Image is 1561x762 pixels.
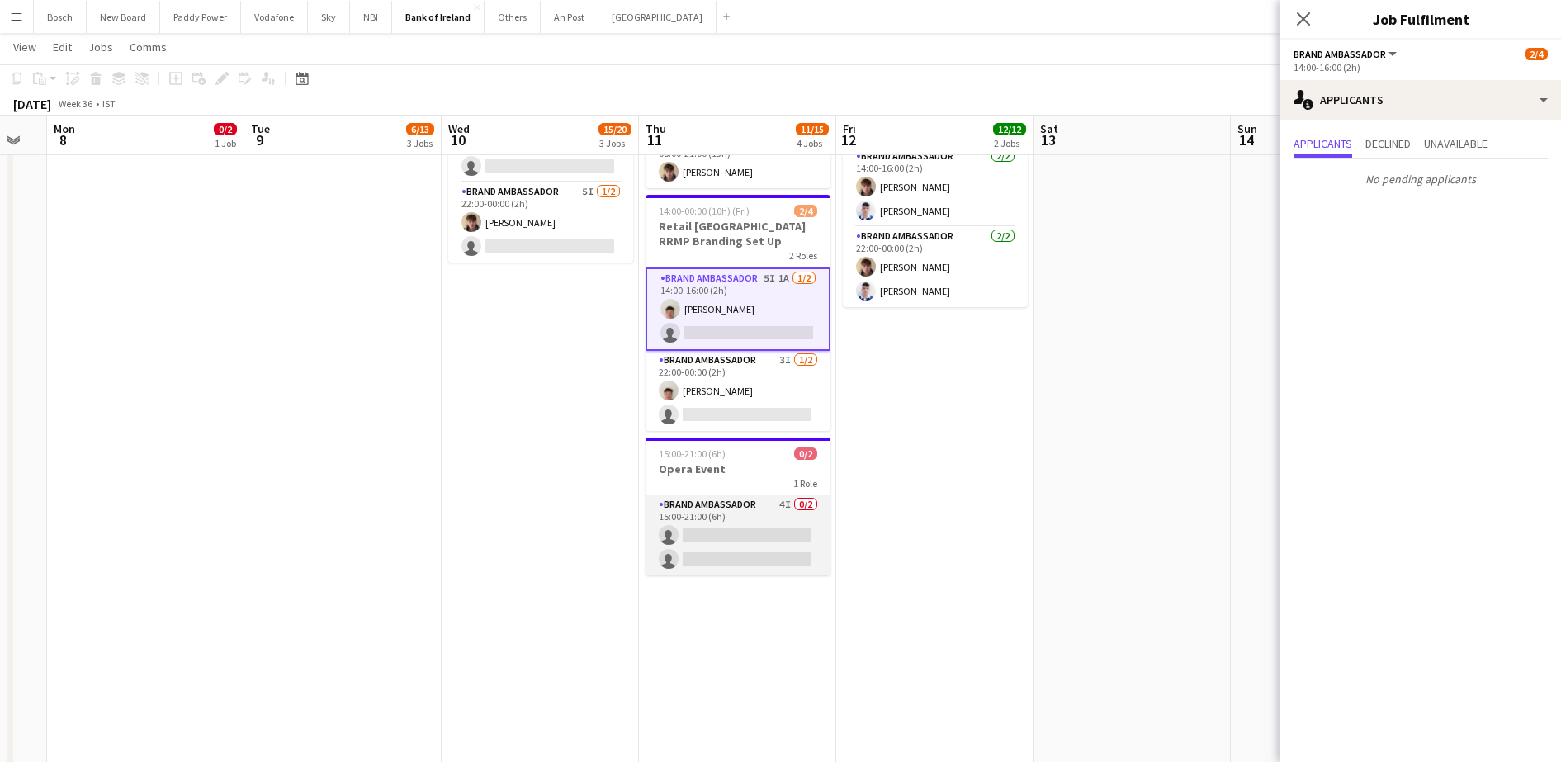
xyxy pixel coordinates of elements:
span: Declined [1365,138,1411,149]
button: New Board [87,1,160,33]
div: [DATE] [13,96,51,112]
span: Sat [1040,121,1058,136]
button: Sky [308,1,350,33]
app-card-role: Brand Ambassador2/222:00-00:00 (2h)[PERSON_NAME][PERSON_NAME] [843,227,1028,307]
a: Comms [123,36,173,58]
span: Tue [251,121,270,136]
button: Bosch [34,1,87,33]
span: 12 [840,130,856,149]
a: View [7,36,43,58]
div: Applicants [1280,80,1561,120]
app-card-role: Brand Ambassador2/214:00-16:00 (2h)[PERSON_NAME][PERSON_NAME] [843,147,1028,227]
span: 2/4 [1525,48,1548,60]
app-job-card: 15:00-21:00 (6h)0/2Opera Event1 RoleBrand Ambassador4I0/215:00-21:00 (6h) [646,438,830,575]
app-card-role: Brand Ambassador5I1/222:00-00:00 (2h)[PERSON_NAME] [448,182,633,263]
a: Jobs [82,36,120,58]
span: Week 36 [54,97,96,110]
span: 8 [51,130,75,149]
button: NBI [350,1,392,33]
span: 1 Role [793,477,817,490]
button: An Post [541,1,598,33]
span: Applicants [1294,138,1352,149]
app-card-role: Brand Ambassador1/108:00-21:00 (13h)[PERSON_NAME] [646,132,830,188]
button: Brand Ambassador [1294,48,1399,60]
span: Thu [646,121,666,136]
span: 15/20 [598,123,631,135]
span: 12/12 [993,123,1026,135]
span: 14 [1235,130,1257,149]
span: 2/4 [794,205,817,217]
span: 0/2 [214,123,237,135]
span: Unavailable [1424,138,1488,149]
span: 6/13 [406,123,434,135]
div: 14:00-16:00 (2h) [1294,61,1548,73]
span: View [13,40,36,54]
span: Comms [130,40,167,54]
span: 15:00-21:00 (6h) [659,447,726,460]
span: 11/15 [796,123,829,135]
app-job-card: 14:00-00:00 (10h) (Fri)2/4Retail [GEOGRAPHIC_DATA] RRMP Branding Set Up2 RolesBrand Ambassador5I1... [646,195,830,431]
app-card-role: Brand Ambassador4I0/215:00-21:00 (6h) [646,495,830,575]
span: Jobs [88,40,113,54]
span: 10 [446,130,470,149]
app-card-role: Brand Ambassador5I1A1/214:00-16:00 (2h)[PERSON_NAME] [646,267,830,351]
span: Sun [1237,121,1257,136]
button: Others [485,1,541,33]
button: Paddy Power [160,1,241,33]
span: 9 [248,130,270,149]
span: 0/2 [794,447,817,460]
div: IST [102,97,116,110]
span: 14:00-00:00 (10h) (Fri) [659,205,750,217]
span: Wed [448,121,470,136]
div: 1 Job [215,137,236,149]
button: Vodafone [241,1,308,33]
span: Brand Ambassador [1294,48,1386,60]
div: 3 Jobs [407,137,433,149]
span: 11 [643,130,666,149]
a: Edit [46,36,78,58]
button: [GEOGRAPHIC_DATA] [598,1,717,33]
app-job-card: 14:00-00:00 (10h) (Sat)4/4Retail [GEOGRAPHIC_DATA] East Branding Set Up [GEOGRAPHIC_DATA]2 RolesB... [843,74,1028,307]
span: Edit [53,40,72,54]
h3: Job Fulfilment [1280,8,1561,30]
app-card-role: Brand Ambassador3I1/222:00-00:00 (2h)[PERSON_NAME] [646,351,830,431]
span: 2 Roles [789,249,817,262]
div: 3 Jobs [599,137,631,149]
span: Mon [54,121,75,136]
p: No pending applicants [1280,165,1561,193]
button: Bank of Ireland [392,1,485,33]
h3: Retail [GEOGRAPHIC_DATA] RRMP Branding Set Up [646,219,830,248]
span: 13 [1038,130,1058,149]
h3: Opera Event [646,461,830,476]
div: 4 Jobs [797,137,828,149]
span: Fri [843,121,856,136]
div: 2 Jobs [994,137,1025,149]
